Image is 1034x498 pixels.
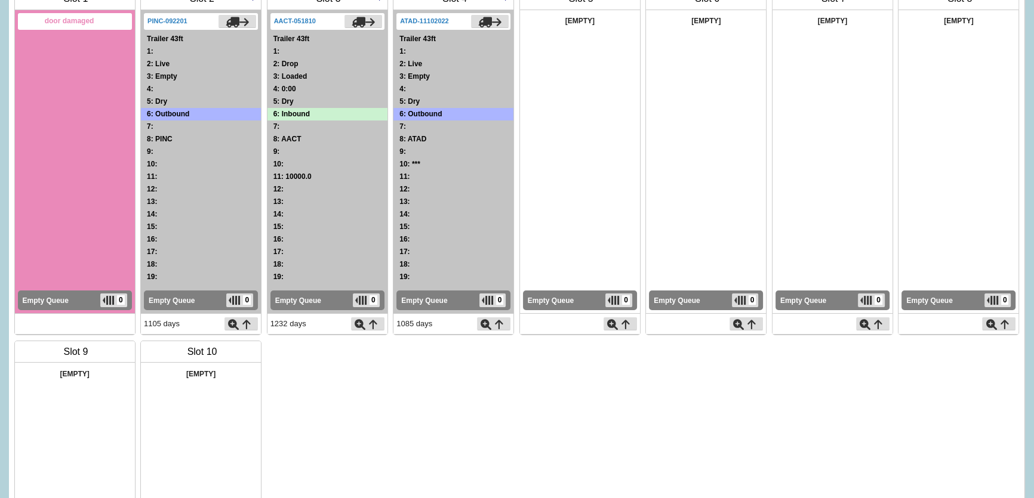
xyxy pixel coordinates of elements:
td: Inbound Shipment # [15,33,135,45]
td: Meghna : [267,246,387,258]
span: 3: Empty [399,72,430,81]
td: TimeLeft : [393,83,513,95]
td: Meghna : [141,246,261,258]
span: 9: [273,147,280,156]
a: 0 [479,293,506,307]
span: ATAD-11102022 [400,17,449,24]
td: Accessorial Charges : [141,171,261,183]
center: [EMPTY] [523,16,637,27]
td: Driver Cell # : [267,45,387,58]
td: Inbound Shipment Planned Arrival Time [141,398,261,410]
td: Inbound Shipment Planned Arrival Time [393,271,513,283]
td: Purchase Order # comma separated : [267,221,387,233]
span: 16: [273,235,284,243]
td: Inbound Shipment Planned Arrival Time [141,271,261,283]
span: 0 [875,295,882,305]
span: 12: [399,185,410,193]
span: 2: Live [399,60,422,68]
span: PINC-092201 [147,17,187,24]
center: [EMPTY] [144,369,258,380]
img: queue_left-5be2255024c7b79fa3a12b5689d8d3c7af96199ca703b85208edab5c44e4e4f9.png [860,296,872,305]
td: Handling Method : Live [393,58,513,70]
span: 16: [399,235,410,243]
b: Empty Queue [906,296,952,305]
b: Empty Queue [275,296,321,305]
span: 14: [273,210,284,218]
td: Carrier SCAC : *** [393,158,513,171]
span: 13: [399,197,410,206]
td: Handling Method : Drop [267,58,387,70]
td: Inbound Shipment Planned Arrival Time [773,45,893,58]
span: 12: [273,185,284,193]
a: PINC-092201 [144,16,188,26]
td: Teaching Assistant : [393,233,513,246]
td: Inbound Shipment # [898,33,1018,45]
span: 15: [399,222,410,231]
a: Move To Dock [604,317,637,330]
b: Empty Queue [528,296,574,305]
b: Empty Queue [149,296,195,305]
span: 8: ATAD [399,135,426,143]
span: 1: [399,47,406,55]
td: Load Status : Empty [393,70,513,83]
td: door damaged [18,13,132,30]
a: Move From Dock [344,15,382,28]
span: 3: Loaded [273,72,307,81]
img: queue_left-5be2255024c7b79fa3a12b5689d8d3c7af96199ca703b85208edab5c44e4e4f9.png [482,296,493,305]
td: Driver Cell # : [393,45,513,58]
span: 7: [147,122,153,131]
td: Load Status : Loaded [267,70,387,83]
img: queue_left-5be2255024c7b79fa3a12b5689d8d3c7af96199ca703b85208edab5c44e4e4f9.png [103,296,114,305]
td: Fuel Type : [393,208,513,221]
a: 0 [858,293,885,307]
span: 9: [399,147,406,156]
td: Fuel Type : [267,208,387,221]
center: door damaged [23,16,127,27]
td: Comments : [393,120,513,133]
td: Accessorial Charges : [393,171,513,183]
td: Trucking Co. Name : [267,196,387,208]
span: 13: [273,197,284,206]
td: Purchase Order # comma separated : [141,221,261,233]
span: 13: [147,197,157,206]
td: Inbound Shipment # [773,33,893,45]
span: 17: [273,248,284,256]
a: Move To Dock [982,317,1015,330]
img: queue_left-5be2255024c7b79fa3a12b5689d8d3c7af96199ca703b85208edab5c44e4e4f9.png [229,296,240,305]
a: Move To Dock [224,317,258,330]
b: Empty Queue [654,296,700,305]
td: Inbound Shipment # [267,258,387,271]
a: Move To Dock [477,317,510,330]
td: Inbound Shipment # [393,258,513,271]
span: 0 [749,295,756,305]
span: 8: PINC [147,135,173,143]
td: TimeLeft : [141,83,261,95]
span: Trailer 43ft [273,35,310,43]
span: 2: Live [147,60,170,68]
center: [EMPTY] [901,16,1015,27]
a: ATAD-11102022 [396,16,450,26]
span: 0 [1001,295,1009,305]
span: 6: Outbound [399,110,442,118]
td: Accessorial Charges : 10000.0 [267,171,387,183]
td: 1232 days [270,317,304,331]
span: 19: [273,273,284,281]
td: Inbound Shipment Planned Arrival Time [15,398,135,410]
b: Empty Queue [23,296,69,305]
td: Teaching Assistant : [267,233,387,246]
span: 15: [147,222,157,231]
span: 0 [370,295,377,305]
span: 7: [273,122,280,131]
span: 17: [147,248,157,256]
a: Move To Dock [856,317,890,330]
a: 0 [226,293,253,307]
td: 1105 days [144,317,178,331]
span: 0 [622,295,630,305]
td: Fuel Type : [141,208,261,221]
td: Tractor Fuel : [267,146,387,158]
a: Move To Dock [730,317,763,330]
center: [EMPTY] [18,369,132,380]
span: 18: [273,260,284,268]
img: queue_left-5be2255024c7b79fa3a12b5689d8d3c7af96199ca703b85208edab5c44e4e4f9.png [987,296,998,305]
img: queue_left-5be2255024c7b79fa3a12b5689d8d3c7af96199ca703b85208edab5c44e4e4f9.png [734,296,746,305]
